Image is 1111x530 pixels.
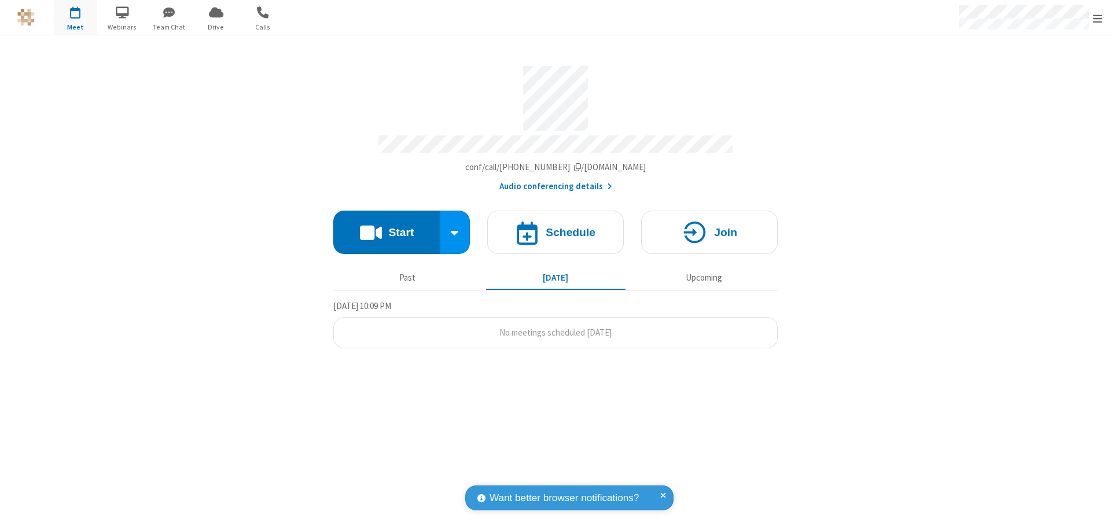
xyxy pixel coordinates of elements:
[486,267,626,289] button: [DATE]
[17,9,35,26] img: QA Selenium DO NOT DELETE OR CHANGE
[440,211,470,254] div: Start conference options
[499,180,612,193] button: Audio conferencing details
[465,161,646,174] button: Copy my meeting room linkCopy my meeting room link
[490,491,639,506] span: Want better browser notifications?
[333,300,391,311] span: [DATE] 10:09 PM
[333,211,440,254] button: Start
[54,22,97,32] span: Meet
[641,211,778,254] button: Join
[241,22,285,32] span: Calls
[634,267,774,289] button: Upcoming
[465,161,646,172] span: Copy my meeting room link
[714,227,737,238] h4: Join
[194,22,238,32] span: Drive
[338,267,477,289] button: Past
[388,227,414,238] h4: Start
[487,211,624,254] button: Schedule
[148,22,191,32] span: Team Chat
[333,299,778,349] section: Today's Meetings
[333,57,778,193] section: Account details
[101,22,144,32] span: Webinars
[499,327,612,338] span: No meetings scheduled [DATE]
[546,227,595,238] h4: Schedule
